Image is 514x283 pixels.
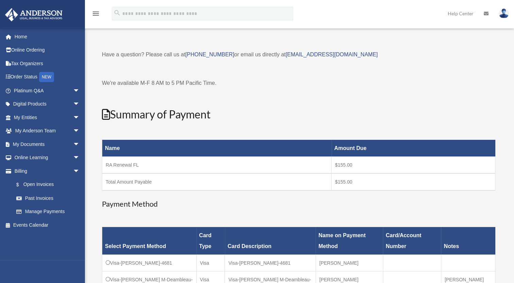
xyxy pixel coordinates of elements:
[316,227,383,254] th: Name on Payment Method
[5,164,87,178] a: Billingarrow_drop_down
[102,50,495,59] p: Have a question? Please call us at or email us directly at
[499,8,509,18] img: User Pic
[5,111,90,124] a: My Entitiesarrow_drop_down
[20,181,23,189] span: $
[383,227,441,254] th: Card/Account Number
[5,218,90,232] a: Events Calendar
[39,72,54,82] div: NEW
[332,140,495,156] th: Amount Due
[3,8,65,21] img: Anderson Advisors Platinum Portal
[196,227,225,254] th: Card Type
[102,173,332,190] td: Total Amount Payable
[225,254,316,271] td: Visa-[PERSON_NAME]-4681
[92,10,100,18] i: menu
[102,78,495,88] p: We're available M-F 8 AM to 5 PM Pacific Time.
[5,84,90,97] a: Platinum Q&Aarrow_drop_down
[73,164,87,178] span: arrow_drop_down
[92,12,100,18] a: menu
[73,84,87,98] span: arrow_drop_down
[73,111,87,125] span: arrow_drop_down
[441,227,495,254] th: Notes
[102,156,332,173] td: RA Renewal FL
[102,199,495,209] h3: Payment Method
[10,178,83,192] a: $Open Invoices
[316,254,383,271] td: [PERSON_NAME]
[73,137,87,151] span: arrow_drop_down
[185,52,234,57] a: [PHONE_NUMBER]
[73,97,87,111] span: arrow_drop_down
[286,52,378,57] a: [EMAIL_ADDRESS][DOMAIN_NAME]
[5,151,90,165] a: Online Learningarrow_drop_down
[5,30,90,43] a: Home
[5,124,90,138] a: My Anderson Teamarrow_drop_down
[73,124,87,138] span: arrow_drop_down
[5,57,90,70] a: Tax Organizers
[5,43,90,57] a: Online Ordering
[5,137,90,151] a: My Documentsarrow_drop_down
[5,97,90,111] a: Digital Productsarrow_drop_down
[10,205,87,219] a: Manage Payments
[332,156,495,173] td: $155.00
[196,254,225,271] td: Visa
[102,107,495,122] h2: Summary of Payment
[332,173,495,190] td: $155.00
[102,254,197,271] td: Visa-[PERSON_NAME]-4681
[102,140,332,156] th: Name
[73,151,87,165] span: arrow_drop_down
[225,227,316,254] th: Card Description
[10,191,87,205] a: Past Invoices
[102,227,197,254] th: Select Payment Method
[113,9,121,17] i: search
[5,70,90,84] a: Order StatusNEW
